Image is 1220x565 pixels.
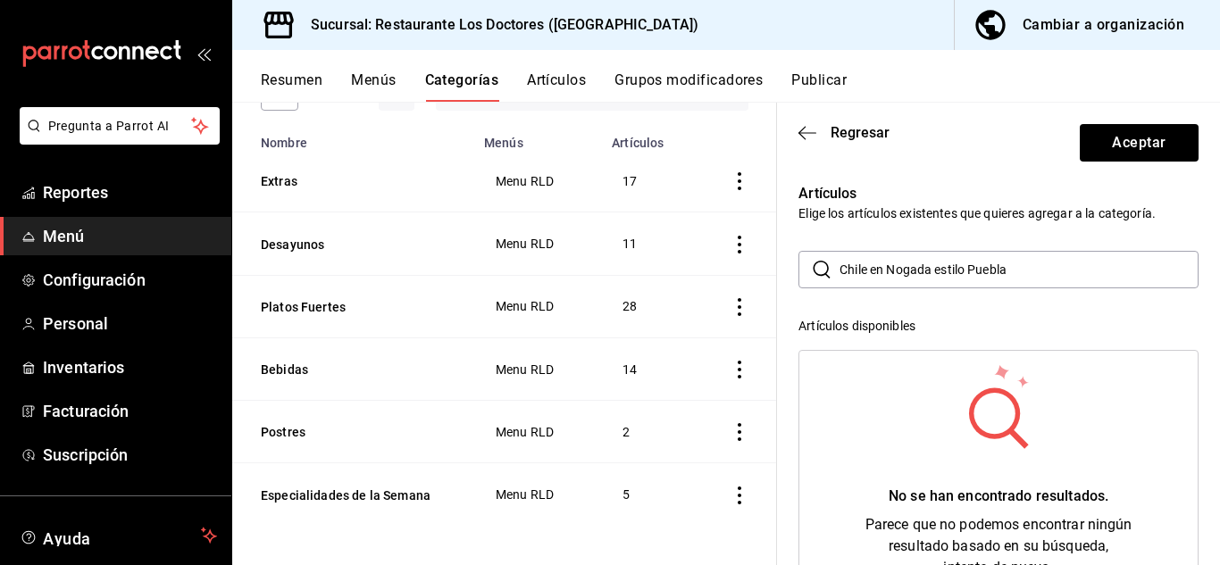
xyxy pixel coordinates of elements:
[601,401,692,463] td: 2
[731,486,748,504] button: actions
[261,361,439,378] button: Bebidas
[601,212,692,275] td: 11
[297,14,698,36] h3: Sucursal: Restaurante Los Doctores ([GEOGRAPHIC_DATA])
[601,150,692,212] td: 17
[831,124,890,141] span: Regresar
[261,236,439,253] button: Desayunos
[731,423,748,441] button: actions
[43,312,217,336] span: Personal
[261,71,1220,102] div: navigation tabs
[261,486,439,504] button: Especialidades de la Semana
[261,172,439,190] button: Extras
[798,183,1199,204] p: Artículos
[601,337,692,400] td: 14
[1023,12,1184,37] div: Cambiar a organización
[43,180,217,204] span: Reportes
[496,426,579,438] span: Menu RLD
[496,300,579,312] span: Menu RLD
[840,252,1199,287] input: Buscar artículo
[601,275,692,337] td: 28
[232,125,473,150] th: Nombre
[496,488,579,501] span: Menu RLD
[43,399,217,423] span: Facturación
[196,46,211,61] button: open_drawer_menu
[614,71,763,102] button: Grupos modificadores
[1080,124,1199,162] button: Aceptar
[496,175,579,187] span: Menu RLD
[425,71,499,102] button: Categorías
[731,172,748,190] button: actions
[601,125,692,150] th: Artículos
[865,486,1132,507] div: No se han encontrado resultados.
[798,317,1199,336] div: Artículos disponibles
[20,107,220,145] button: Pregunta a Parrot AI
[496,237,579,250] span: Menu RLD
[43,443,217,467] span: Suscripción
[43,355,217,379] span: Inventarios
[527,71,586,102] button: Artículos
[13,129,220,148] a: Pregunta a Parrot AI
[351,71,396,102] button: Menús
[43,525,194,546] span: Ayuda
[232,125,777,526] table: categoriesTable
[798,124,890,141] button: Regresar
[261,423,439,441] button: Postres
[791,71,847,102] button: Publicar
[48,117,192,136] span: Pregunta a Parrot AI
[731,236,748,253] button: actions
[496,363,579,376] span: Menu RLD
[261,298,439,316] button: Platos Fuertes
[473,125,601,150] th: Menús
[261,71,322,102] button: Resumen
[601,463,692,526] td: 5
[43,224,217,248] span: Menú
[731,361,748,378] button: actions
[731,298,748,316] button: actions
[798,204,1199,222] p: Elige los artículos existentes que quieres agregar a la categoría.
[43,268,217,292] span: Configuración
